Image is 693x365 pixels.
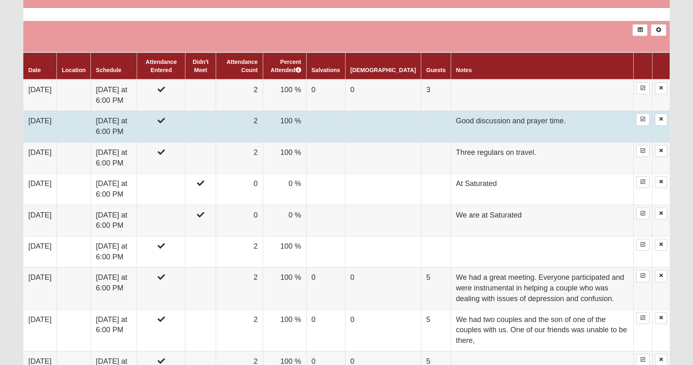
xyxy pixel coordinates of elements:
[636,82,650,94] a: Enter Attendance
[636,113,650,125] a: Enter Attendance
[91,111,137,142] td: [DATE] at 6:00 PM
[306,268,345,309] td: 0
[345,309,421,351] td: 0
[345,52,421,79] th: [DEMOGRAPHIC_DATA]
[263,142,306,173] td: 100 %
[91,309,137,351] td: [DATE] at 6:00 PM
[263,174,306,205] td: 0 %
[23,111,56,142] td: [DATE]
[23,309,56,351] td: [DATE]
[216,142,263,173] td: 2
[271,59,301,73] a: Percent Attended
[263,205,306,236] td: 0 %
[636,312,650,324] a: Enter Attendance
[655,176,667,188] a: Delete
[451,268,633,309] td: We had a great meeting. Everyone participated and were instrumental in helping a couple who was d...
[263,268,306,309] td: 100 %
[263,309,306,351] td: 100 %
[451,174,633,205] td: At Saturated
[655,270,667,282] a: Delete
[655,82,667,94] a: Delete
[146,59,177,73] a: Attendance Entered
[306,52,345,79] th: Salvations
[636,208,650,220] a: Enter Attendance
[456,67,472,73] a: Notes
[91,268,137,309] td: [DATE] at 6:00 PM
[421,52,451,79] th: Guests
[451,309,633,351] td: We had two couples and the son of one of the couples with us. One of our friends was unable to be...
[345,268,421,309] td: 0
[451,142,633,173] td: Three regulars on travel.
[23,174,56,205] td: [DATE]
[655,312,667,324] a: Delete
[345,79,421,111] td: 0
[655,208,667,220] a: Delete
[306,309,345,351] td: 0
[636,270,650,282] a: Enter Attendance
[23,79,56,111] td: [DATE]
[216,111,263,142] td: 2
[651,24,666,36] a: Alt+N
[451,205,633,236] td: We are at Saturated
[421,309,451,351] td: 5
[62,67,86,73] a: Location
[91,142,137,173] td: [DATE] at 6:00 PM
[91,174,137,205] td: [DATE] at 6:00 PM
[23,268,56,309] td: [DATE]
[216,268,263,309] td: 2
[216,174,263,205] td: 0
[636,145,650,157] a: Enter Attendance
[216,205,263,236] td: 0
[655,113,667,125] a: Delete
[91,79,137,111] td: [DATE] at 6:00 PM
[96,67,121,73] a: Schedule
[306,79,345,111] td: 0
[636,239,650,251] a: Enter Attendance
[263,79,306,111] td: 100 %
[216,236,263,268] td: 2
[421,79,451,111] td: 3
[91,205,137,236] td: [DATE] at 6:00 PM
[216,309,263,351] td: 2
[263,236,306,268] td: 100 %
[193,59,209,73] a: Didn't Meet
[23,236,56,268] td: [DATE]
[28,67,41,73] a: Date
[216,79,263,111] td: 2
[23,142,56,173] td: [DATE]
[636,176,650,188] a: Enter Attendance
[91,236,137,268] td: [DATE] at 6:00 PM
[655,145,667,157] a: Delete
[655,239,667,251] a: Delete
[632,24,648,36] a: Export to Excel
[421,268,451,309] td: 5
[226,59,257,73] a: Attendance Count
[23,205,56,236] td: [DATE]
[451,111,633,142] td: Good discussion and prayer time.
[263,111,306,142] td: 100 %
